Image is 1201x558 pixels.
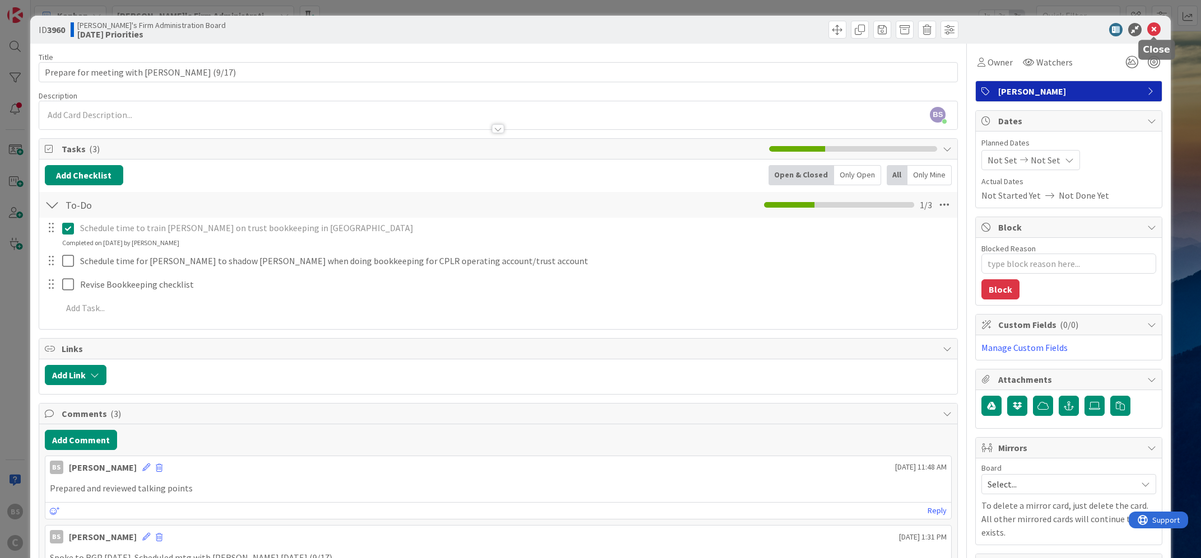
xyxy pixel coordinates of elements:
span: Links [62,342,938,355]
span: ID [39,23,65,36]
div: Open & Closed [769,165,834,185]
span: Not Set [1031,153,1060,167]
label: Blocked Reason [981,243,1036,254]
label: Title [39,52,53,62]
div: BS [50,461,63,474]
button: Add Link [45,365,106,385]
span: Actual Dates [981,176,1156,187]
p: Schedule time for [PERSON_NAME] to shadow [PERSON_NAME] when doing bookkeeping for CPLR operating... [80,255,949,268]
span: Watchers [1036,55,1073,69]
div: Completed on [DATE] by [PERSON_NAME] [62,238,179,248]
span: Not Done Yet [1059,189,1109,202]
button: Add Checklist [45,165,123,185]
span: Not Set [988,153,1017,167]
span: Description [39,91,77,101]
span: Comments [62,407,938,420]
b: [DATE] Priorities [77,30,226,39]
button: Block [981,279,1020,299]
div: [PERSON_NAME] [69,530,137,543]
span: Not Started Yet [981,189,1041,202]
span: Dates [998,114,1142,128]
span: ( 0/0 ) [1060,319,1078,330]
span: [DATE] 1:31 PM [899,531,947,543]
span: ( 3 ) [110,408,121,419]
div: Only Open [834,165,881,185]
a: Reply [928,504,947,518]
p: Revise Bookkeeping checklist [80,278,949,291]
span: Select... [988,476,1131,492]
span: Support [24,2,51,15]
div: All [887,165,907,185]
h5: Close [1143,44,1170,55]
span: [PERSON_NAME]'s Firm Administration Board [77,21,226,30]
a: Manage Custom Fields [981,342,1068,353]
div: Only Mine [907,165,952,185]
div: [PERSON_NAME] [69,461,137,474]
span: Attachments [998,373,1142,386]
span: ( 3 ) [89,143,100,154]
span: [DATE] 11:48 AM [895,461,947,473]
input: Add Checklist... [62,195,314,215]
p: To delete a mirror card, just delete the card. All other mirrored cards will continue to exists. [981,499,1156,539]
span: Tasks [62,142,764,156]
span: [PERSON_NAME] [998,85,1142,98]
p: Schedule time to train [PERSON_NAME] on trust bookkeeping in [GEOGRAPHIC_DATA] [80,222,949,235]
span: Mirrors [998,441,1142,454]
button: Add Comment [45,430,117,450]
span: Custom Fields [998,318,1142,331]
b: 3960 [47,24,65,35]
p: Prepared and reviewed talking points [50,482,947,495]
div: BS [50,530,63,543]
span: Planned Dates [981,137,1156,149]
span: Board [981,464,1002,472]
span: BS [930,107,946,123]
span: 1 / 3 [920,198,932,212]
input: type card name here... [39,62,958,82]
span: Block [998,221,1142,234]
span: Owner [988,55,1013,69]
